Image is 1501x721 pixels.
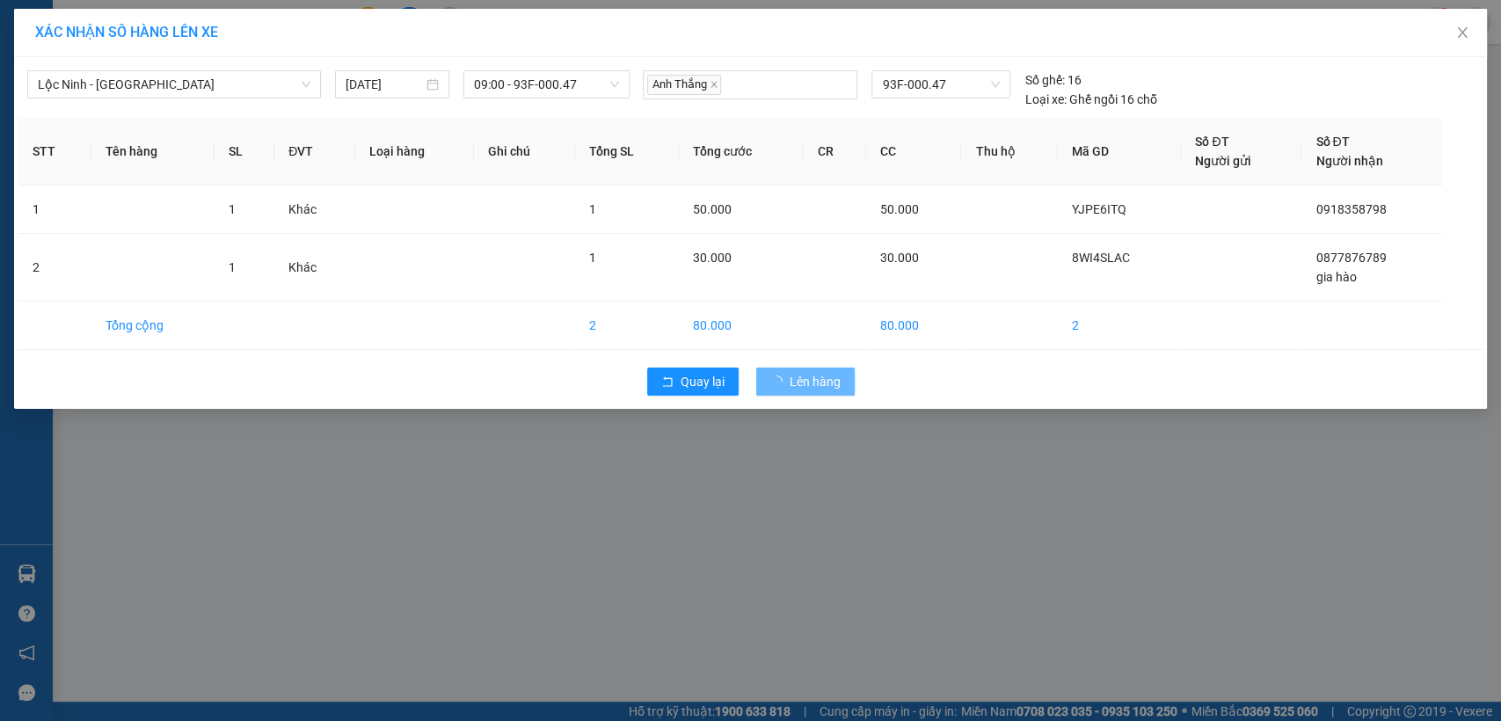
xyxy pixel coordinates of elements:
[693,251,732,265] span: 30.000
[679,302,803,350] td: 80.000
[575,118,680,186] th: Tổng SL
[474,118,574,186] th: Ghi chú
[1315,270,1356,284] span: gia hào
[1315,154,1382,168] span: Người nhận
[1195,135,1228,149] span: Số ĐT
[38,71,310,98] span: Lộc Ninh - Sài Gòn
[474,71,618,98] span: 09:00 - 93F-000.47
[215,118,275,186] th: SL
[661,375,674,390] span: rollback
[355,118,475,186] th: Loại hàng
[803,118,865,186] th: CR
[229,202,236,216] span: 1
[346,75,423,94] input: 12/08/2025
[880,202,919,216] span: 50.000
[18,118,91,186] th: STT
[756,368,855,396] button: Lên hàng
[1195,154,1251,168] span: Người gửi
[647,368,739,396] button: rollbackQuay lại
[91,118,215,186] th: Tên hàng
[91,302,215,350] td: Tổng cộng
[1072,202,1126,216] span: YJPE6ITQ
[589,202,596,216] span: 1
[1024,70,1064,90] span: Số ghế:
[647,75,721,95] span: Anh Thắng
[35,24,218,40] span: XÁC NHẬN SỐ HÀNG LÊN XE
[575,302,680,350] td: 2
[681,372,725,391] span: Quay lại
[1058,302,1181,350] td: 2
[790,372,841,391] span: Lên hàng
[679,118,803,186] th: Tổng cước
[693,202,732,216] span: 50.000
[882,71,1000,98] span: 93F-000.47
[274,234,354,302] td: Khác
[1315,251,1386,265] span: 0877876789
[1455,25,1469,40] span: close
[710,80,718,89] span: close
[880,251,919,265] span: 30.000
[229,260,236,274] span: 1
[866,118,962,186] th: CC
[770,375,790,388] span: loading
[1315,135,1349,149] span: Số ĐT
[1024,90,1156,109] div: Ghế ngồi 16 chỗ
[1438,9,1487,58] button: Close
[961,118,1058,186] th: Thu hộ
[1315,202,1386,216] span: 0918358798
[1072,251,1130,265] span: 8WI4SLAC
[274,118,354,186] th: ĐVT
[274,186,354,234] td: Khác
[1024,70,1081,90] div: 16
[1058,118,1181,186] th: Mã GD
[1024,90,1066,109] span: Loại xe:
[866,302,962,350] td: 80.000
[18,186,91,234] td: 1
[589,251,596,265] span: 1
[18,234,91,302] td: 2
